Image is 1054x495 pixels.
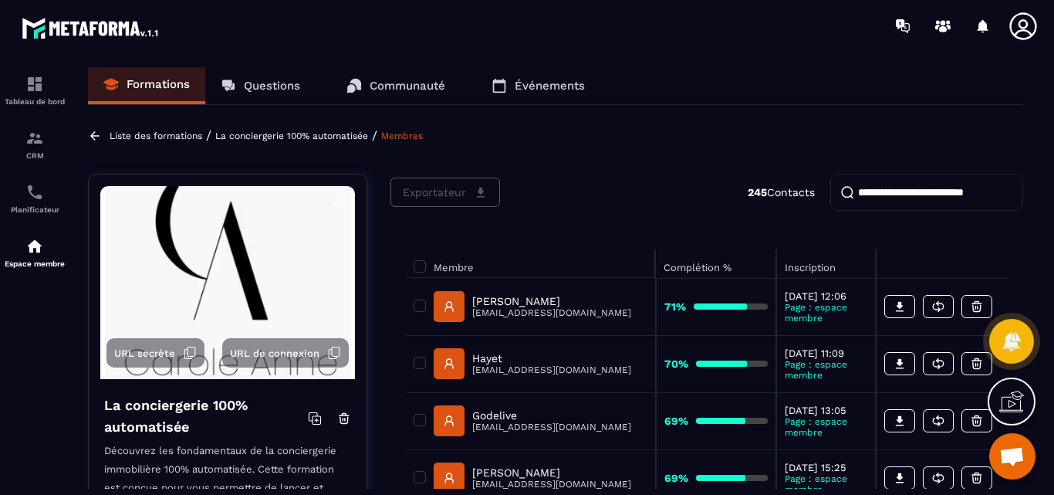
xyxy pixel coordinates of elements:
[4,225,66,280] a: automationsautomationsEspace membre
[381,131,423,141] a: Membres
[22,14,160,42] img: logo
[372,128,377,143] span: /
[785,348,867,359] p: [DATE] 11:09
[100,186,355,379] img: background
[4,117,66,171] a: formationformationCRM
[434,463,631,493] a: [PERSON_NAME][EMAIL_ADDRESS][DOMAIN_NAME]
[244,79,300,93] p: Questions
[656,249,776,278] th: Complétion %
[4,171,66,225] a: schedulerschedulerPlanificateur
[4,259,66,268] p: Espace membre
[4,97,66,106] p: Tableau de bord
[472,422,631,432] p: [EMAIL_ADDRESS][DOMAIN_NAME]
[434,405,631,436] a: Godelive[EMAIL_ADDRESS][DOMAIN_NAME]
[25,75,44,93] img: formation
[472,479,631,490] p: [EMAIL_ADDRESS][DOMAIN_NAME]
[106,338,204,368] button: URL secrète
[222,338,349,368] button: URL de connexion
[472,466,631,479] p: [PERSON_NAME]
[476,67,600,104] a: Événements
[25,183,44,202] img: scheduler
[110,131,202,141] a: Liste des formations
[515,79,585,93] p: Événements
[785,462,867,473] p: [DATE] 15:25
[331,67,461,104] a: Communauté
[25,237,44,256] img: automations
[215,131,368,141] a: La conciergerie 100% automatisée
[664,472,688,484] strong: 69%
[664,358,688,370] strong: 70%
[785,359,867,381] p: Page : espace membre
[434,348,631,379] a: Hayet[EMAIL_ADDRESS][DOMAIN_NAME]
[776,249,876,278] th: Inscription
[230,348,319,359] span: URL de connexion
[785,302,867,324] p: Page : espace membre
[664,300,686,313] strong: 71%
[4,63,66,117] a: formationformationTableau de bord
[406,249,656,278] th: Membre
[472,364,631,375] p: [EMAIL_ADDRESS][DOMAIN_NAME]
[664,415,688,427] strong: 69%
[205,67,316,104] a: Questions
[25,129,44,147] img: formation
[472,295,631,307] p: [PERSON_NAME]
[4,151,66,160] p: CRM
[114,348,175,359] span: URL secrète
[104,395,308,438] h4: La conciergerie 100% automatisée
[206,128,211,143] span: /
[472,352,631,364] p: Hayet
[472,409,631,422] p: Godelive
[785,290,867,302] p: [DATE] 12:06
[785,405,867,416] p: [DATE] 13:05
[785,473,867,495] p: Page : espace membre
[748,186,767,198] strong: 245
[4,205,66,214] p: Planificateur
[370,79,445,93] p: Communauté
[88,67,205,104] a: Formations
[434,291,631,322] a: [PERSON_NAME][EMAIL_ADDRESS][DOMAIN_NAME]
[989,433,1035,480] a: Ouvrir le chat
[748,186,815,198] p: Contacts
[127,77,190,91] p: Formations
[785,416,867,438] p: Page : espace membre
[472,307,631,318] p: [EMAIL_ADDRESS][DOMAIN_NAME]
